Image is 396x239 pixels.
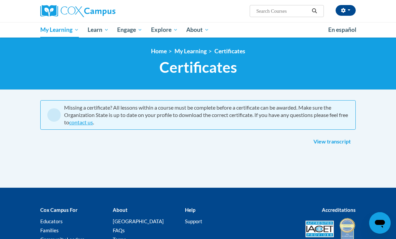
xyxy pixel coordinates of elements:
[151,26,178,34] span: Explore
[113,218,164,224] a: [GEOGRAPHIC_DATA]
[175,48,207,55] a: My Learning
[336,5,356,16] button: Account Settings
[40,218,63,224] a: Educators
[117,26,142,34] span: Engage
[322,207,356,213] b: Accreditations
[64,104,349,126] div: Missing a certificate? All lessons within a course must be complete before a certificate can be a...
[40,5,139,17] a: Cox Campus
[305,221,334,237] img: Accredited IACET® Provider
[88,26,109,34] span: Learn
[256,7,309,15] input: Search Courses
[151,48,167,55] a: Home
[69,119,93,125] a: contact us
[113,207,128,213] b: About
[83,22,113,38] a: Learn
[214,48,245,55] a: Certificates
[185,218,202,224] a: Support
[182,22,214,38] a: About
[185,207,195,213] b: Help
[308,136,356,147] a: View transcript
[35,22,361,38] div: Main menu
[369,212,391,234] iframe: Button to launch messaging window
[159,58,237,76] span: Certificates
[40,227,59,233] a: Families
[309,7,319,15] button: Search
[113,227,125,233] a: FAQs
[36,22,83,38] a: My Learning
[40,5,115,17] img: Cox Campus
[40,26,79,34] span: My Learning
[186,26,209,34] span: About
[147,22,182,38] a: Explore
[40,207,78,213] b: Cox Campus For
[324,23,361,37] a: En español
[113,22,147,38] a: Engage
[328,26,356,33] span: En español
